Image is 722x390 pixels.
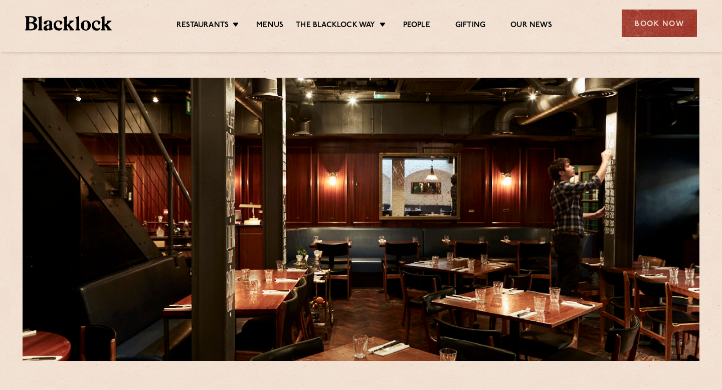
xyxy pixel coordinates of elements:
[256,21,283,32] a: Menus
[622,10,697,37] div: Book Now
[510,21,552,32] a: Our News
[176,21,229,32] a: Restaurants
[403,21,430,32] a: People
[296,21,375,32] a: The Blacklock Way
[25,16,112,31] img: BL_Textured_Logo-footer-cropped.svg
[455,21,485,32] a: Gifting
